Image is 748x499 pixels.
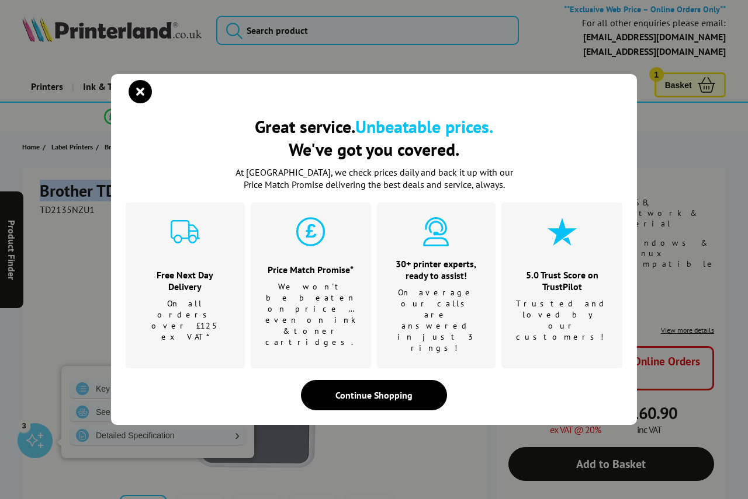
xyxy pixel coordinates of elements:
h3: 5.0 Trust Score on TrustPilot [516,269,608,292]
p: At [GEOGRAPHIC_DATA], we check prices daily and back it up with our Price Match Promise deliverin... [228,166,520,191]
h3: Free Next Day Delivery [140,269,230,292]
b: Unbeatable prices. [355,115,493,138]
button: close modal [131,83,149,100]
h2: Great service. We've got you covered. [126,115,622,160]
p: On average our calls are answered in just 3 rings! [392,287,482,354]
img: star-cyan.svg [548,217,577,246]
p: We won't be beaten on price …even on ink & toner cartridges. [265,281,356,348]
img: delivery-cyan.svg [171,217,200,246]
h3: Price Match Promise* [265,264,356,275]
img: price-promise-cyan.svg [296,217,325,246]
p: Trusted and loved by our customers! [516,298,608,343]
p: On all orders over £125 ex VAT* [140,298,230,343]
img: expert-cyan.svg [421,217,451,246]
div: Continue Shopping [301,380,447,410]
h3: 30+ printer experts, ready to assist! [392,258,482,281]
